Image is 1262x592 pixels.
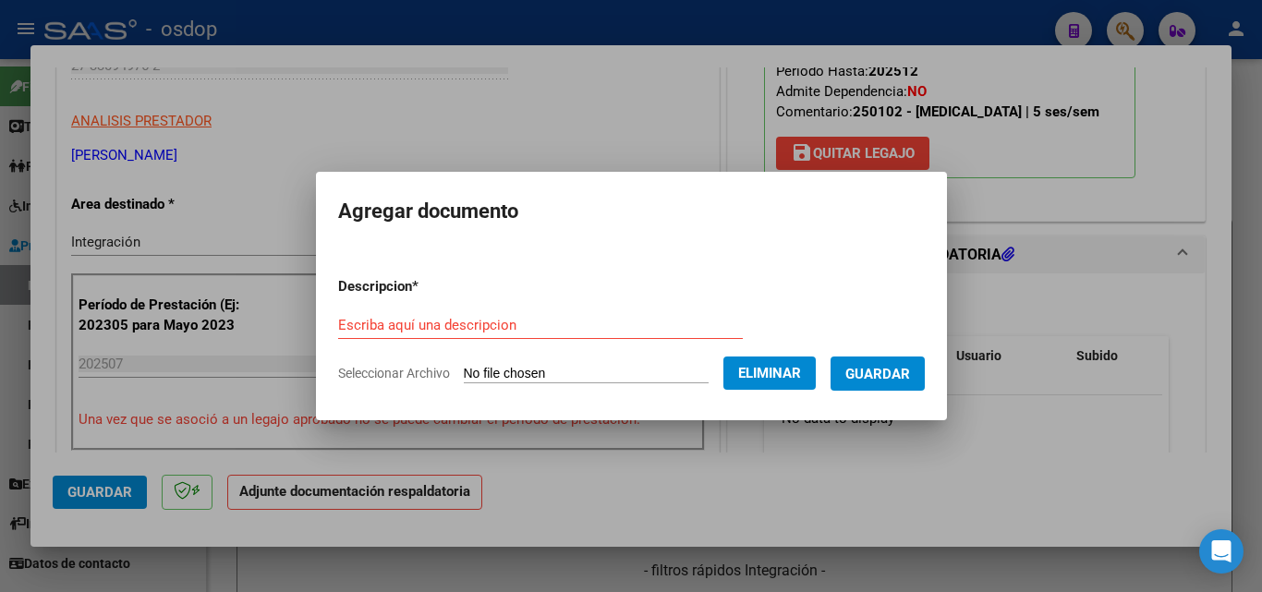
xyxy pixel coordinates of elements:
button: Eliminar [723,356,816,390]
span: Seleccionar Archivo [338,366,450,381]
div: Open Intercom Messenger [1199,529,1244,574]
h2: Agregar documento [338,194,925,229]
span: Guardar [845,366,910,382]
button: Guardar [831,356,925,391]
span: Eliminar [738,365,801,381]
p: Descripcion [338,276,515,297]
